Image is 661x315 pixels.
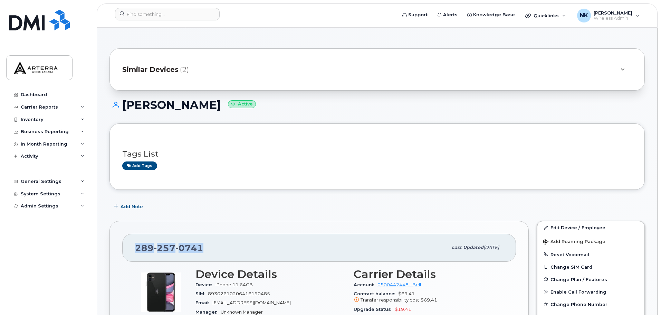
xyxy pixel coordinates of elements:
[135,243,203,253] span: 289
[395,307,411,312] span: $19.41
[354,282,377,287] span: Account
[195,309,221,315] span: Manager
[122,150,632,158] h3: Tags List
[195,291,208,296] span: SIM
[361,297,419,303] span: Transfer responsibility cost
[122,65,179,75] span: Similar Devices
[228,100,256,108] small: Active
[215,282,253,287] span: iPhone 11 64GB
[195,300,212,305] span: Email
[543,239,605,245] span: Add Roaming Package
[537,234,644,248] button: Add Roaming Package
[154,243,175,253] span: 257
[377,282,421,287] a: 0500442448 - Bell
[550,289,606,295] span: Enable Call Forwarding
[421,297,437,303] span: $69.41
[550,277,607,282] span: Change Plan / Features
[537,298,644,311] button: Change Phone Number
[537,248,644,261] button: Reset Voicemail
[221,309,263,315] span: Unknown Manager
[121,203,143,210] span: Add Note
[180,65,189,75] span: (2)
[537,273,644,286] button: Change Plan / Features
[208,291,270,296] span: 89302610206416190485
[452,245,483,250] span: Last updated
[483,245,499,250] span: [DATE]
[175,243,203,253] span: 0741
[140,271,182,313] img: iPhone_11.jpg
[354,291,504,304] span: $69.41
[354,307,395,312] span: Upgrade Status
[354,268,504,280] h3: Carrier Details
[537,261,644,273] button: Change SIM Card
[195,282,215,287] span: Device
[212,300,291,305] span: [EMAIL_ADDRESS][DOMAIN_NAME]
[109,200,149,213] button: Add Note
[354,291,398,296] span: Contract balance
[537,286,644,298] button: Enable Call Forwarding
[537,221,644,234] a: Edit Device / Employee
[195,268,345,280] h3: Device Details
[109,99,645,111] h1: [PERSON_NAME]
[122,161,157,170] a: Add tags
